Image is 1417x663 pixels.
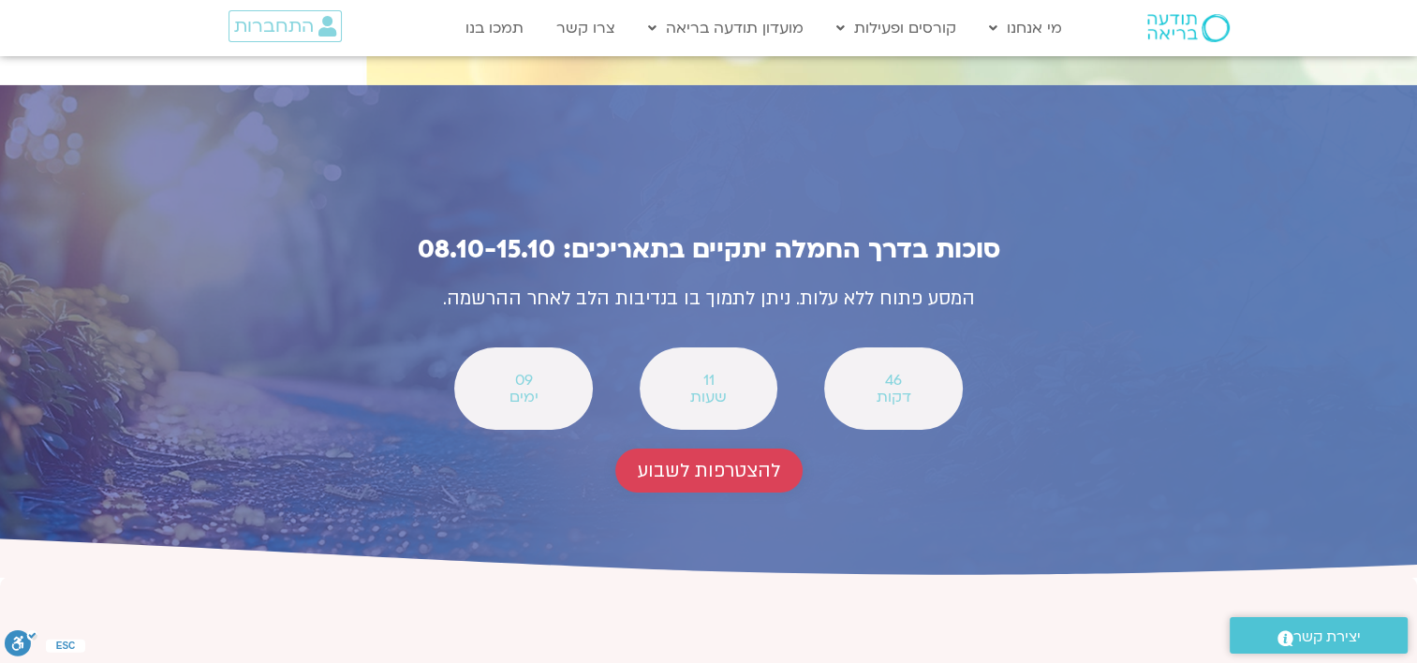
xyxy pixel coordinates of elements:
span: שעות [664,389,753,405]
span: 46 [849,372,937,389]
a: תמכו בנו [456,10,533,46]
a: צרו קשר [547,10,625,46]
a: התחברות [229,10,342,42]
span: דקות [849,389,937,405]
a: מועדון תודעה בריאה [639,10,813,46]
h2: סוכות בדרך החמלה יתקיים בתאריכים: 08.10-15.10 [297,235,1121,264]
span: 09 [479,372,568,389]
img: תודעה בריאה [1147,14,1230,42]
a: מי אנחנו [980,10,1071,46]
span: 11 [664,372,753,389]
span: יצירת קשר [1293,625,1361,650]
a: יצירת קשר [1230,617,1408,654]
span: ימים [479,389,568,405]
a: להצטרפות לשבוע [615,449,803,493]
a: קורסים ופעילות [827,10,966,46]
p: המסע פתוח ללא עלות. ניתן לתמוך בו בנדיבות הלב לאחר ההרשמה. [297,283,1121,316]
span: התחברות [234,16,314,37]
span: להצטרפות לשבוע [638,460,780,481]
